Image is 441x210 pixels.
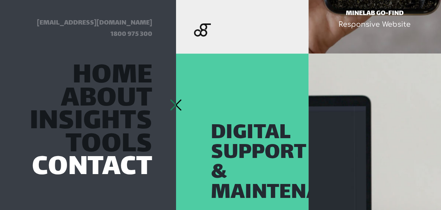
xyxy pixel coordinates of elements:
a: 1800 975 300 [111,29,152,40]
a: Tools [66,136,152,155]
h2: Digital Support & Maintenance [211,124,273,204]
a: Home [72,67,152,86]
a: Insights [30,113,152,132]
a: About [61,90,152,110]
a: Contact [32,158,152,178]
a: [EMAIL_ADDRESS][DOMAIN_NAME] [37,17,152,29]
div: Responsive Website [339,19,411,30]
img: Blackgate [194,23,211,78]
div: Minelab Go-Find [339,8,411,19]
